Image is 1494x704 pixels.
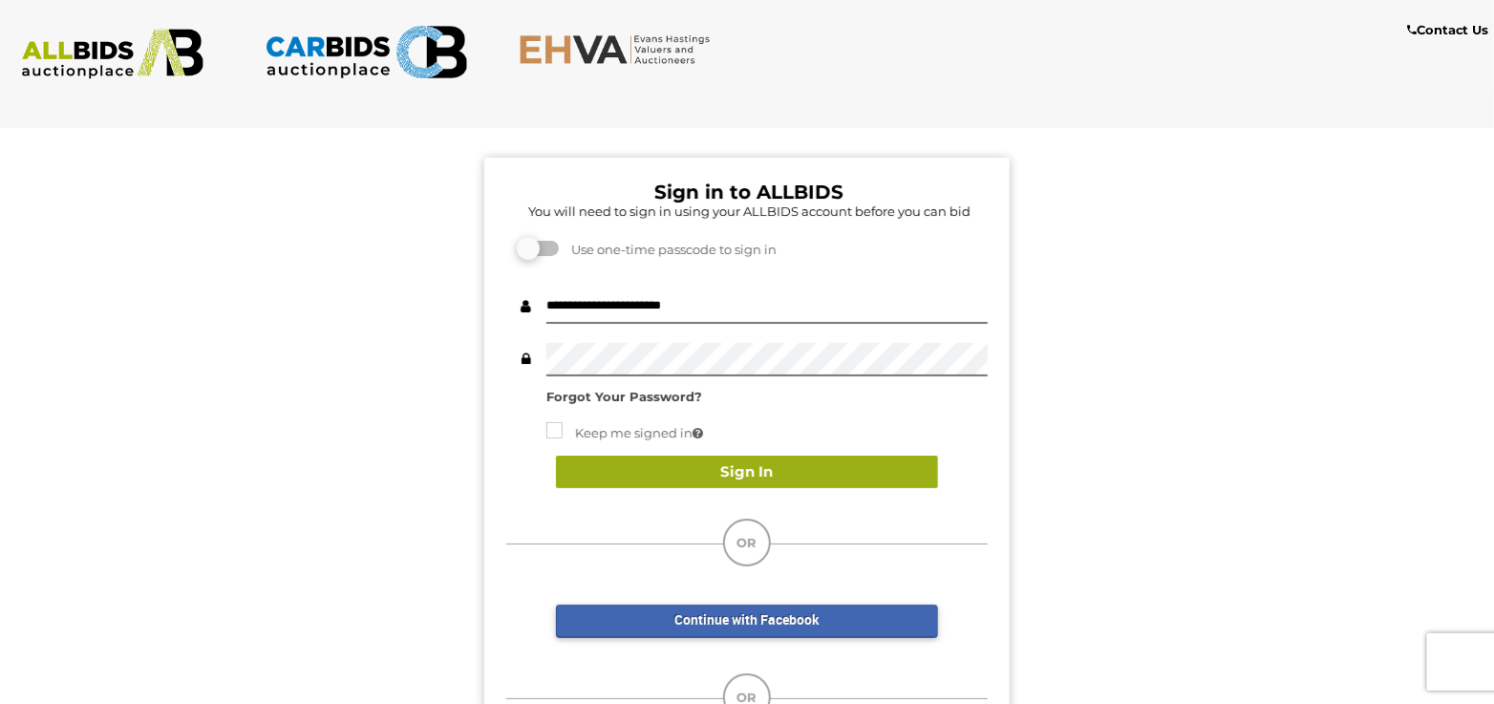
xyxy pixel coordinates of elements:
label: Keep me signed in [546,422,703,444]
b: Sign in to ALLBIDS [655,181,844,203]
a: Continue with Facebook [556,605,938,638]
a: Forgot Your Password? [546,389,702,404]
img: ALLBIDS.com.au [11,29,214,79]
button: Sign In [556,456,938,489]
img: EHVA.com.au [519,33,721,65]
h5: You will need to sign in using your ALLBIDS account before you can bid [511,204,988,218]
span: Use one-time passcode to sign in [562,242,777,257]
div: OR [723,519,771,566]
b: Contact Us [1407,22,1489,37]
a: Contact Us [1407,19,1494,41]
img: CARBIDS.com.au [265,19,467,85]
